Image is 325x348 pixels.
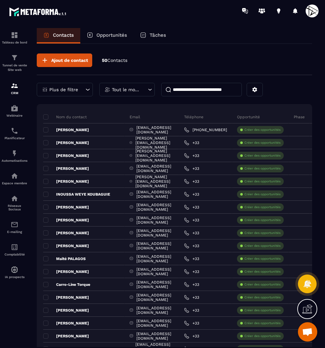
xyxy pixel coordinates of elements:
p: [PERSON_NAME] [43,295,89,300]
p: [PERSON_NAME] [43,217,89,223]
p: Créer des opportunités [244,166,281,171]
a: formationformationCRM [2,77,27,100]
p: Réseaux Sociaux [2,204,27,211]
a: +33 [184,153,199,158]
a: +33 [184,217,199,223]
p: Créer des opportunités [244,244,281,248]
p: INOUSSA WEYE KOUBAGUIE [43,192,110,197]
a: +33 [184,269,199,274]
a: +33 [184,308,199,313]
p: Tâches [150,32,166,38]
a: automationsautomationsEspace membre [2,167,27,190]
p: Créer des opportunités [244,218,281,222]
a: Opportunités [80,28,133,43]
a: +33 [184,179,199,184]
a: Contacts [37,28,80,43]
a: +33 [184,230,199,236]
a: +33 [184,321,199,326]
a: schedulerschedulerPlanificateur [2,122,27,145]
p: Créer des opportunités [244,334,281,338]
p: [PERSON_NAME] [43,230,89,236]
p: Opportunité [237,114,260,120]
a: +33 [184,243,199,248]
img: accountant [11,243,18,251]
p: Téléphone [184,114,203,120]
a: +33 [184,282,199,287]
p: Nom du contact [43,114,87,120]
a: +33 [184,256,199,261]
p: [PERSON_NAME] [43,243,89,248]
img: automations [11,104,18,112]
span: Contacts [107,58,127,63]
p: [PERSON_NAME] [43,321,89,326]
a: Tâches [133,28,172,43]
p: [PERSON_NAME] [43,140,89,145]
a: accountantaccountantComptabilité [2,238,27,261]
p: Espace membre [2,181,27,185]
p: [PERSON_NAME] [43,127,89,132]
img: automations [11,172,18,180]
p: Carro-Line Torque [43,282,90,287]
p: Plus de filtre [49,87,78,92]
p: Phase [294,114,305,120]
p: Maïté PALAGOS [43,256,86,261]
div: Ouvrir le chat [298,322,317,342]
p: 50 [102,57,127,63]
p: Créer des opportunités [244,179,281,184]
p: Comptabilité [2,253,27,256]
a: +33 [184,140,199,145]
p: Opportunités [96,32,127,38]
p: IA prospects [2,275,27,279]
p: Planificateur [2,136,27,140]
p: Créer des opportunités [244,295,281,300]
a: formationformationTableau de bord [2,26,27,49]
a: +33 [184,192,199,197]
p: [PERSON_NAME] [43,333,89,339]
img: automations [11,266,18,274]
p: Créer des opportunités [244,153,281,158]
img: logo [9,6,67,17]
p: Créer des opportunités [244,128,281,132]
a: automationsautomationsWebinaire [2,100,27,122]
p: [PERSON_NAME] [43,205,89,210]
a: +33 [184,166,199,171]
p: Créer des opportunités [244,256,281,261]
a: +33 [184,333,199,339]
p: Créer des opportunités [244,282,281,287]
a: +33 [184,205,199,210]
p: [PERSON_NAME] [43,269,89,274]
p: [PERSON_NAME] [43,153,89,158]
p: Créer des opportunités [244,231,281,235]
p: Tunnel de vente Site web [2,63,27,72]
p: [PERSON_NAME] [43,166,89,171]
img: email [11,221,18,228]
img: formation [11,31,18,39]
a: formationformationTunnel de vente Site web [2,49,27,77]
p: Créer des opportunités [244,308,281,313]
span: Ajout de contact [51,57,88,63]
img: formation [11,82,18,90]
img: automations [11,150,18,157]
a: [PHONE_NUMBER] [184,127,227,132]
p: [PERSON_NAME] [43,179,89,184]
p: Webinaire [2,114,27,117]
p: Créer des opportunités [244,205,281,209]
button: Ajout de contact [37,53,92,67]
p: Contacts [53,32,74,38]
img: formation [11,54,18,62]
p: Tableau de bord [2,41,27,44]
p: Créer des opportunités [244,140,281,145]
p: Créer des opportunités [244,192,281,197]
p: Créer des opportunités [244,321,281,325]
img: scheduler [11,127,18,135]
p: Créer des opportunités [244,269,281,274]
p: Tout le monde [112,87,141,92]
p: E-mailing [2,230,27,234]
a: +33 [184,295,199,300]
p: CRM [2,91,27,95]
img: social-network [11,195,18,202]
p: Automatisations [2,159,27,162]
a: social-networksocial-networkRéseaux Sociaux [2,190,27,216]
p: Email [130,114,140,120]
a: emailemailE-mailing [2,216,27,238]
